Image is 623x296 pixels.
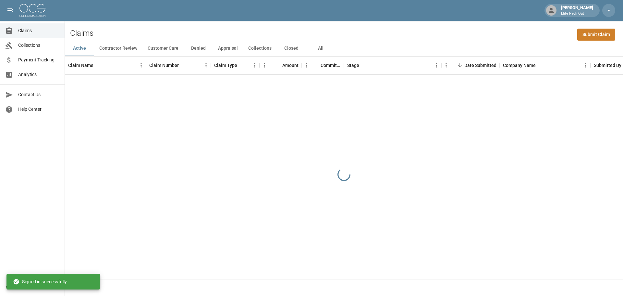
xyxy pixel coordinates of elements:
[561,11,593,17] p: Elite Pack Out
[243,41,277,56] button: Collections
[136,60,146,70] button: Menu
[70,29,93,38] h2: Claims
[68,56,93,74] div: Claim Name
[93,61,103,70] button: Sort
[503,56,536,74] div: Company Name
[65,41,94,56] button: Active
[311,61,321,70] button: Sort
[277,41,306,56] button: Closed
[65,56,146,74] div: Claim Name
[500,56,591,74] div: Company Name
[13,276,68,288] div: Signed in successfully.
[184,41,213,56] button: Denied
[432,60,441,70] button: Menu
[146,56,211,74] div: Claim Number
[455,61,464,70] button: Sort
[577,29,615,41] a: Submit Claim
[213,41,243,56] button: Appraisal
[594,56,621,74] div: Submitted By
[306,41,335,56] button: All
[359,61,368,70] button: Sort
[344,56,441,74] div: Stage
[581,60,591,70] button: Menu
[94,41,142,56] button: Contractor Review
[302,56,344,74] div: Committed Amount
[19,4,45,17] img: ocs-logo-white-transparent.png
[6,284,59,290] div: © 2025 One Claim Solution
[149,56,179,74] div: Claim Number
[65,41,623,56] div: dynamic tabs
[214,56,237,74] div: Claim Type
[558,5,596,16] div: [PERSON_NAME]
[18,71,59,78] span: Analytics
[18,91,59,98] span: Contact Us
[201,60,211,70] button: Menu
[536,61,545,70] button: Sort
[464,56,496,74] div: Date Submitted
[179,61,188,70] button: Sort
[260,60,269,70] button: Menu
[282,56,299,74] div: Amount
[441,56,500,74] div: Date Submitted
[18,42,59,49] span: Collections
[18,106,59,113] span: Help Center
[142,41,184,56] button: Customer Care
[18,27,59,34] span: Claims
[4,4,17,17] button: open drawer
[18,57,59,63] span: Payment Tracking
[237,61,246,70] button: Sort
[273,61,282,70] button: Sort
[211,56,260,74] div: Claim Type
[302,60,311,70] button: Menu
[321,56,341,74] div: Committed Amount
[441,60,451,70] button: Menu
[347,56,359,74] div: Stage
[250,60,260,70] button: Menu
[260,56,302,74] div: Amount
